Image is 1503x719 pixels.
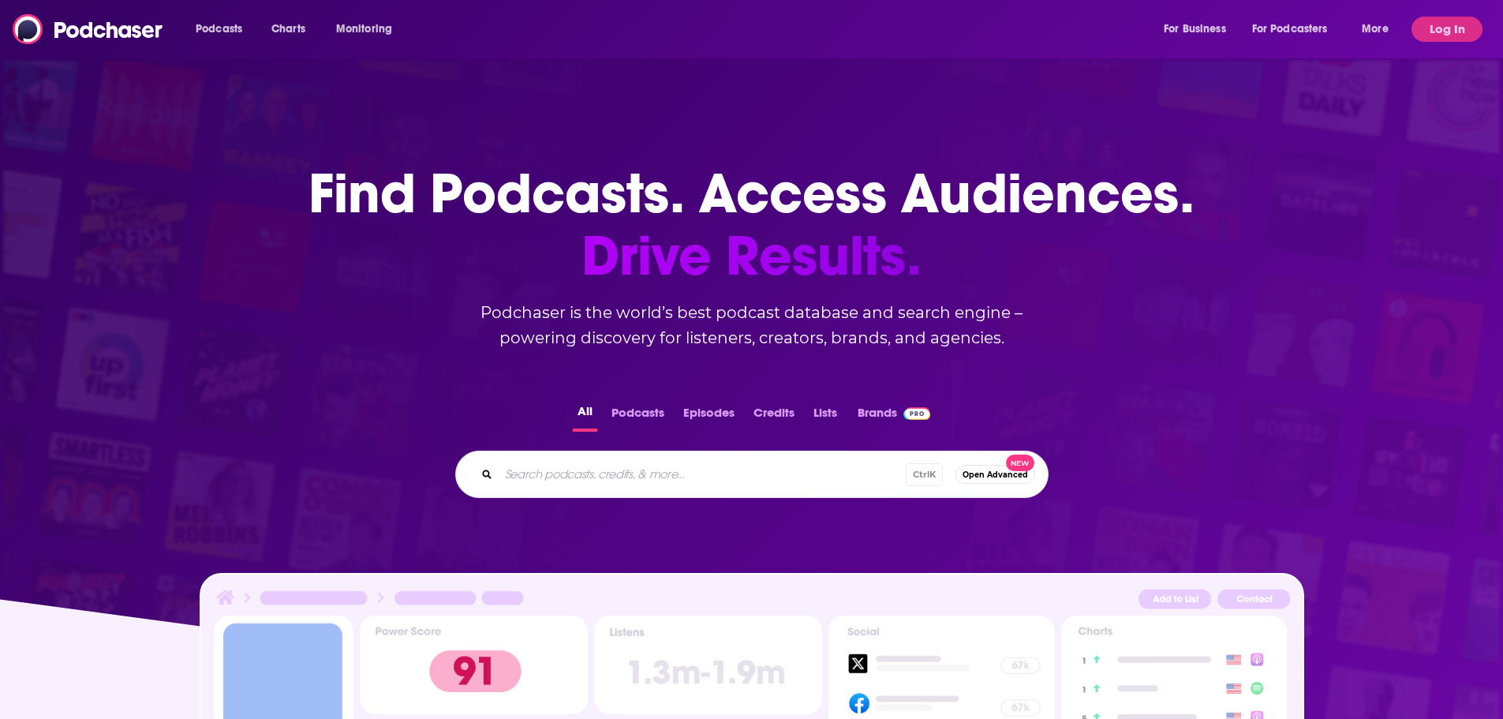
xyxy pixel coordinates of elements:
[308,225,1195,287] span: Drive Results.
[360,616,588,714] img: Podcast Insights Power score
[196,18,242,40] span: Podcasts
[261,17,315,42] a: Charts
[749,401,799,432] button: Credits
[185,17,263,42] button: open menu
[1006,455,1034,471] span: New
[13,14,164,44] img: Podchaser - Follow, Share and Rate Podcasts
[607,401,669,432] button: Podcasts
[594,616,822,714] img: Podcast Insights Listens
[906,463,943,486] span: Ctrl K
[903,407,931,420] img: Podchaser Pro
[1362,18,1389,40] span: More
[455,451,1049,498] div: Search podcasts, credits, & more...
[679,401,739,432] button: Episodes
[1351,17,1408,42] button: open menu
[858,401,931,432] a: BrandsPodchaser Pro
[573,401,597,432] button: All
[308,163,1195,287] h1: Find Podcasts. Access Audiences.
[1164,18,1226,40] span: For Business
[499,462,906,487] input: Search podcasts, credits, & more...
[1242,17,1351,42] button: open menu
[1252,18,1328,40] span: For Podcasters
[809,401,842,432] button: Lists
[325,17,413,42] button: open menu
[336,18,392,40] span: Monitoring
[955,465,1035,484] button: Open AdvancedNew
[1153,17,1246,42] button: open menu
[436,300,1067,350] h2: Podchaser is the world’s best podcast database and search engine – powering discovery for listene...
[963,470,1028,479] span: Open Advanced
[214,587,1290,615] img: Podcast Insights Header
[1411,17,1482,42] button: Log In
[271,18,305,40] span: Charts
